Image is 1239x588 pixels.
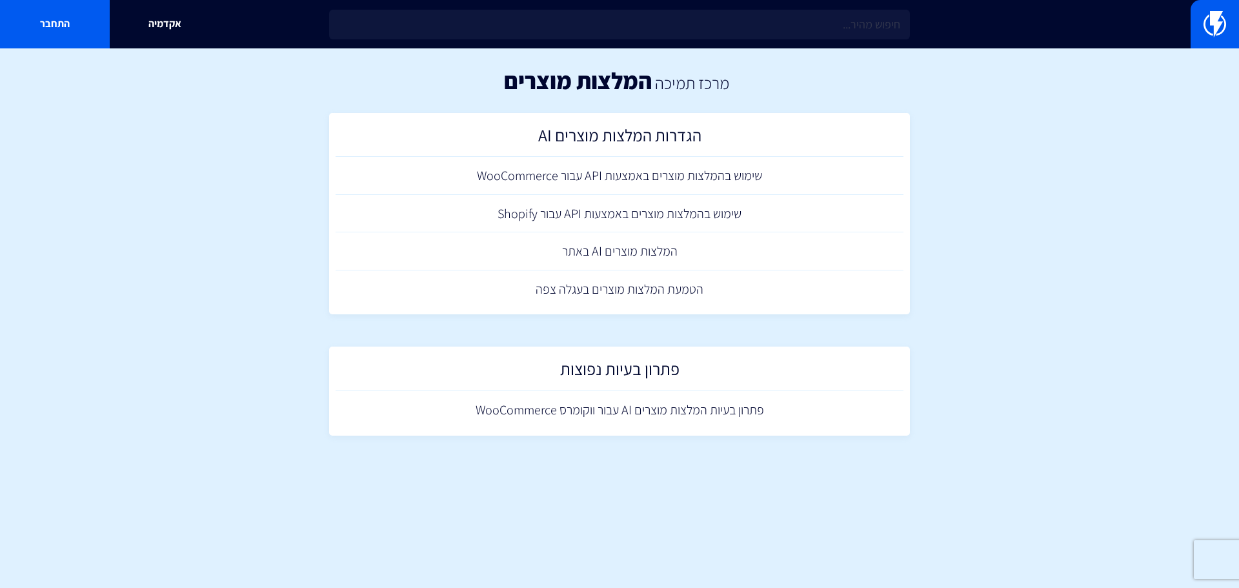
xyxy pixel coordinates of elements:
[342,360,897,385] h2: פתרון בעיות נפוצות
[342,126,897,151] h2: הגדרות המלצות מוצרים AI
[504,68,652,94] h1: המלצות מוצרים
[336,232,903,270] a: המלצות מוצרים AI באתר
[329,10,910,39] input: חיפוש מהיר...
[336,391,903,429] a: פתרון בעיות המלצות מוצרים AI עבור ווקומרס WooCommerce
[336,119,903,157] a: הגדרות המלצות מוצרים AI
[336,157,903,195] a: שימוש בהמלצות מוצרים באמצעות API עבור WooCommerce
[336,270,903,309] a: הטמעת המלצות מוצרים בעגלה צפה
[336,195,903,233] a: שימוש בהמלצות מוצרים באמצעות API עבור Shopify
[336,353,903,391] a: פתרון בעיות נפוצות
[655,72,729,94] a: מרכז תמיכה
